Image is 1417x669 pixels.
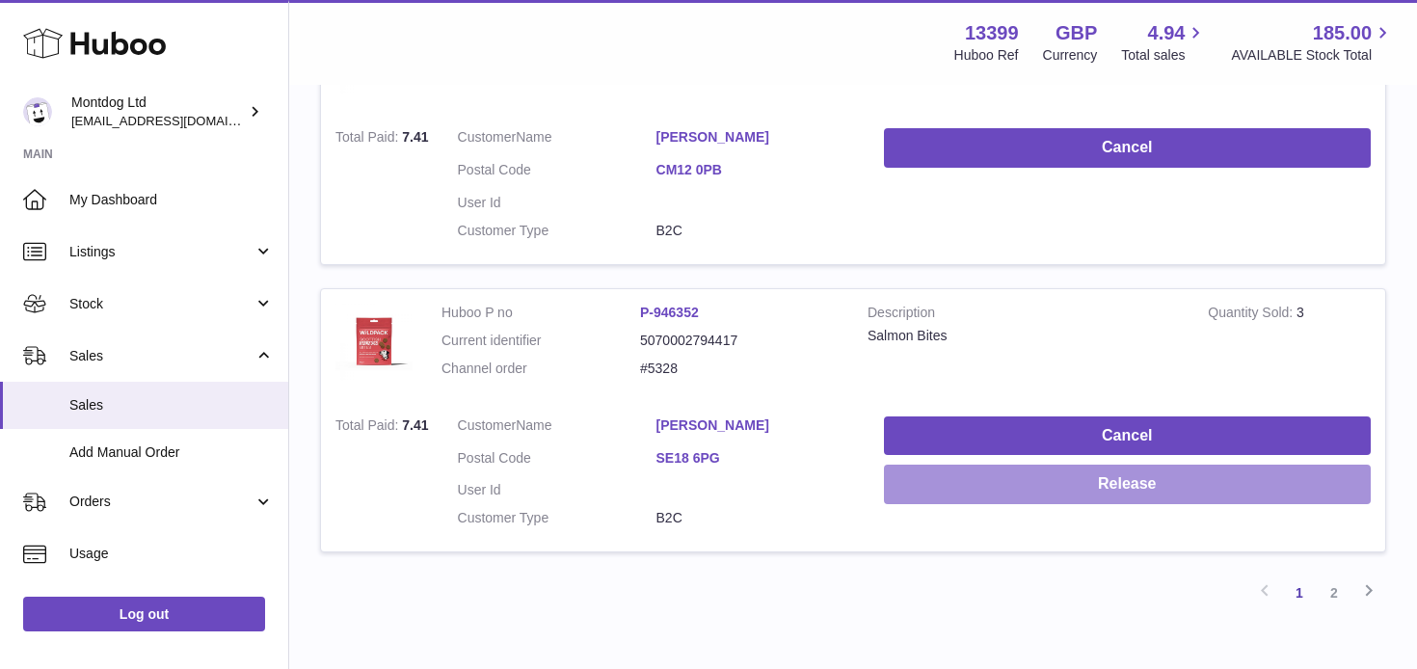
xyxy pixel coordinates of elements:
span: Customer [458,129,517,145]
dt: Huboo P no [441,304,640,322]
dt: Current identifier [441,332,640,350]
dt: User Id [458,194,656,212]
button: Cancel [884,128,1371,168]
dt: Channel order [441,360,640,378]
img: joy@wildpack.com [23,97,52,126]
dd: 5070002794417 [640,332,839,350]
dd: #5328 [640,360,839,378]
a: Log out [23,597,265,631]
span: My Dashboard [69,191,274,209]
a: 1 [1282,575,1317,610]
span: 7.41 [402,417,428,433]
span: Customer [458,417,517,433]
a: CM12 0PB [656,161,855,179]
span: Sales [69,396,274,415]
a: 2 [1317,575,1351,610]
strong: GBP [1056,20,1097,46]
button: Release [884,465,1371,504]
span: AVAILABLE Stock Total [1231,46,1394,65]
button: Cancel [884,416,1371,456]
dt: Name [458,416,656,440]
div: Huboo Ref [954,46,1019,65]
dt: User Id [458,481,656,499]
span: [EMAIL_ADDRESS][DOMAIN_NAME] [71,113,283,128]
span: Listings [69,243,254,261]
a: 4.94 Total sales [1121,20,1207,65]
dt: Name [458,128,656,151]
dt: Customer Type [458,509,656,527]
a: [PERSON_NAME] [656,128,855,147]
a: P-946352 [640,305,699,320]
div: Montdog Ltd [71,94,245,130]
div: Currency [1043,46,1098,65]
dt: Customer Type [458,222,656,240]
dt: Postal Code [458,161,656,184]
span: Usage [69,545,274,563]
a: SE18 6PG [656,449,855,468]
dd: B2C [656,509,855,527]
td: 3 [1193,289,1385,402]
a: 185.00 AVAILABLE Stock Total [1231,20,1394,65]
div: Salmon Bites [868,327,1179,345]
span: Stock [69,295,254,313]
span: 7.41 [402,129,428,145]
dt: Postal Code [458,449,656,472]
strong: 13399 [965,20,1019,46]
span: 185.00 [1313,20,1372,46]
span: Add Manual Order [69,443,274,462]
span: 4.94 [1148,20,1186,46]
img: 133991707147346.jpg [335,304,413,381]
span: Sales [69,347,254,365]
a: [PERSON_NAME] [656,416,855,435]
strong: Total Paid [335,129,402,149]
strong: Total Paid [335,417,402,438]
dd: B2C [656,222,855,240]
strong: Description [868,304,1179,327]
span: Orders [69,493,254,511]
strong: Quantity Sold [1208,305,1297,325]
span: Total sales [1121,46,1207,65]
